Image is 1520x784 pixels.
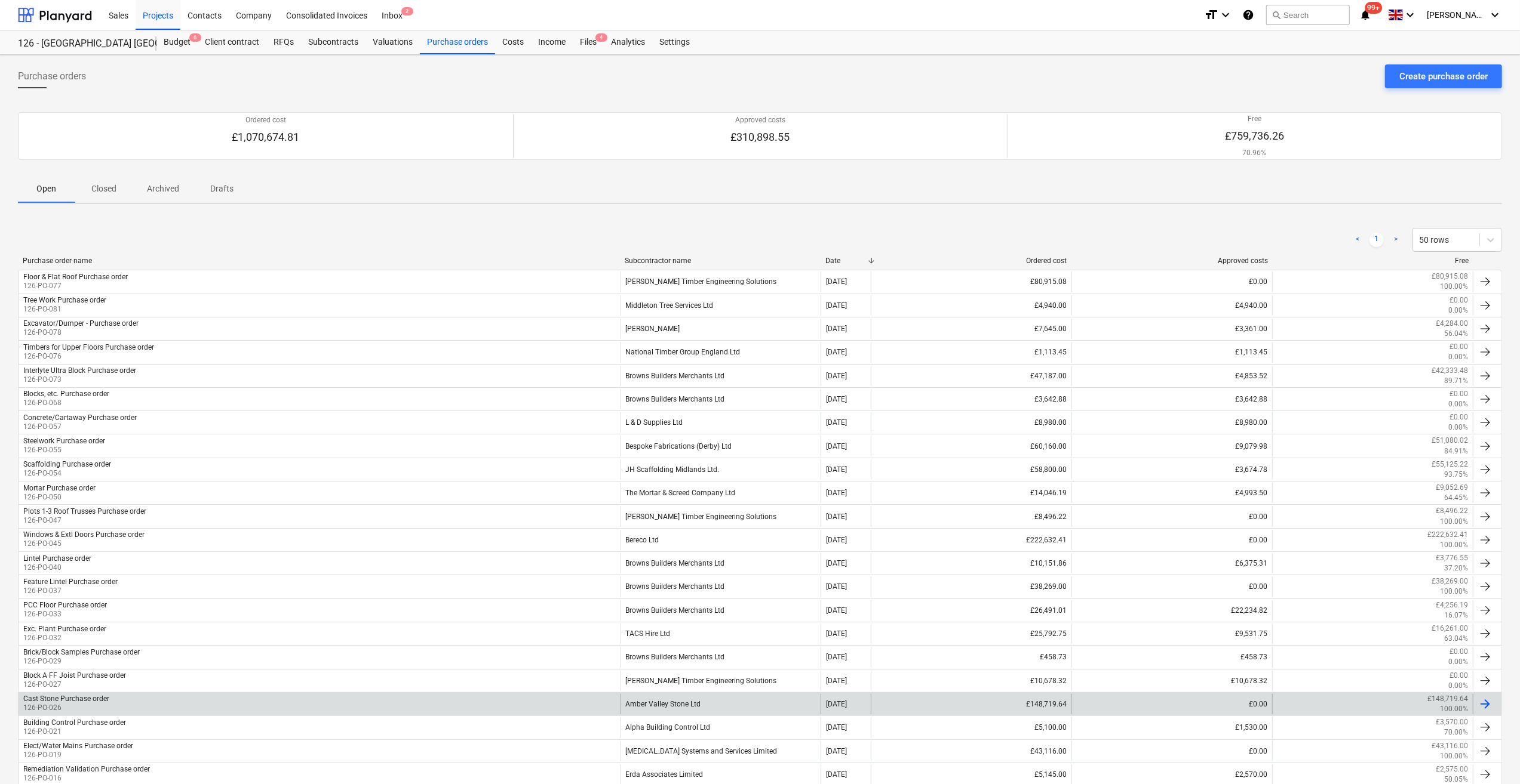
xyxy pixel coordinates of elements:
[1448,305,1468,316] p: 0.00%
[1448,422,1468,433] p: 0.00%
[621,459,821,480] div: JH Scaffolding Midlands Ltd.
[621,694,821,714] div: Amber Valley Stone Ltd
[826,536,847,544] div: [DATE]
[826,395,847,403] div: [DATE]
[731,115,790,125] p: Approved costs
[301,30,366,54] a: Subcontracts
[1450,412,1468,422] p: £0.00
[1440,751,1468,761] p: 100.00%
[871,459,1071,480] div: £58,800.00
[826,301,847,310] div: [DATE]
[1448,657,1468,667] p: 0.00%
[18,38,142,50] div: 126 - [GEOGRAPHIC_DATA] [GEOGRAPHIC_DATA]
[23,390,109,398] div: Blocks, etc. Purchase order
[826,372,847,380] div: [DATE]
[1071,506,1272,526] div: £0.00
[1444,446,1468,456] p: 84.91%
[826,629,847,638] div: [DATE]
[871,412,1071,433] div: £8,980.00
[1071,483,1272,503] div: £4,993.50
[531,30,573,54] a: Income
[198,30,266,54] a: Client contract
[1071,319,1272,339] div: £3,361.00
[1071,600,1272,621] div: £22,234.82
[23,492,96,502] p: 126-PO-050
[1427,530,1468,540] p: £222,632.41
[826,700,847,708] div: [DATE]
[23,578,118,586] div: Feature Lintel Purchase order
[1389,233,1403,247] a: Next page
[1448,399,1468,409] p: 0.00%
[1071,741,1272,761] div: £0.00
[871,741,1071,761] div: £43,116.00
[23,765,150,773] div: Remediation Validation Purchase order
[23,680,126,690] p: 126-PO-027
[23,609,107,619] p: 126-PO-033
[621,436,821,456] div: Bespoke Fabrications (Derby) Ltd
[23,633,106,643] p: 126-PO-032
[1359,8,1371,22] i: notifications
[1440,540,1468,550] p: 100.00%
[23,656,140,666] p: 126-PO-029
[1242,8,1254,22] i: Knowledge base
[23,742,133,750] div: Elect/Water Mains Purchase order
[1071,694,1272,714] div: £0.00
[23,343,154,351] div: Timbers for Upper Floors Purchase order
[826,653,847,661] div: [DATE]
[621,295,821,316] div: Middleton Tree Services Ltd
[23,468,111,479] p: 126-PO-054
[1204,8,1218,22] i: format_size
[189,33,201,42] span: 6
[652,30,697,54] a: Settings
[1440,282,1468,292] p: 100.00%
[1427,10,1487,20] span: [PERSON_NAME]
[1488,8,1502,22] i: keyboard_arrow_down
[23,695,109,703] div: Cast Stone Purchase order
[1444,727,1468,737] p: 70.00%
[621,366,821,386] div: Browns Builders Merchants Ltd
[731,130,790,144] p: £310,898.55
[1071,342,1272,362] div: £1,113.45
[871,295,1071,316] div: £4,940.00
[1444,376,1468,386] p: 89.71%
[1225,129,1284,143] p: £759,736.26
[208,183,237,195] p: Drafts
[573,30,604,54] div: Files
[621,717,821,737] div: Alpha Building Control Ltd
[871,671,1071,691] div: £10,678.32
[1436,553,1468,563] p: £3,776.55
[871,553,1071,573] div: £10,151.86
[595,33,607,42] span: 4
[1444,470,1468,480] p: 93.75%
[1432,366,1468,376] p: £42,333.48
[1448,352,1468,362] p: 0.00%
[32,183,61,195] p: Open
[1369,233,1384,247] a: Page 1 is your current page
[871,717,1071,737] div: £5,100.00
[1399,69,1488,84] div: Create purchase order
[147,183,179,195] p: Archived
[621,671,821,691] div: [PERSON_NAME] Timber Engineering Solutions
[621,553,821,573] div: Browns Builders Merchants Ltd
[23,625,106,633] div: Exc. Plant Purchase order
[23,281,128,291] p: 126-PO-077
[23,328,139,338] p: 126-PO-078
[621,576,821,597] div: Browns Builders Merchants Ltd
[1071,366,1272,386] div: £4,853.52
[871,366,1071,386] div: £47,187.00
[23,413,137,422] div: Concrete/Cartaway Purchase order
[621,271,821,292] div: [PERSON_NAME] Timber Engineering Solutions
[826,277,847,286] div: [DATE]
[156,30,198,54] div: Budget
[23,516,146,526] p: 126-PO-047
[871,506,1071,526] div: £8,496.22
[1218,8,1233,22] i: keyboard_arrow_down
[871,436,1071,456] div: £60,160.00
[1444,634,1468,644] p: 63.04%
[1365,2,1383,14] span: 99+
[23,398,109,408] p: 126-PO-068
[90,183,118,195] p: Closed
[621,647,821,667] div: Browns Builders Merchants Ltd
[495,30,531,54] a: Costs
